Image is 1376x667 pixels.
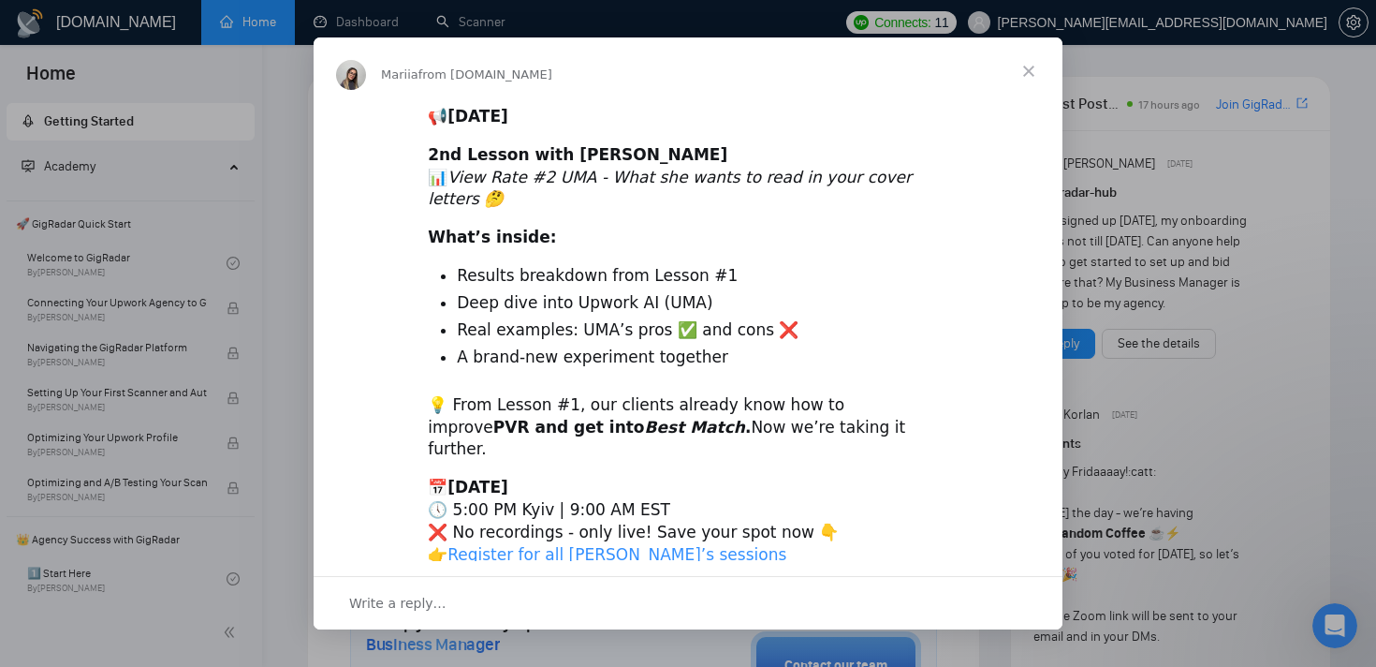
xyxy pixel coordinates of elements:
[447,478,508,497] b: [DATE]
[381,67,418,82] span: Mariia
[428,394,948,461] div: 💡 From Lesson #1, our clients already know how to improve Now we’re taking it further.
[349,591,446,615] span: Write a reply…
[447,107,508,126] b: [DATE]
[418,67,552,82] span: from [DOMAIN_NAME]
[336,60,366,90] img: Profile image for Mariia
[428,145,727,164] b: 2nd Lesson with [PERSON_NAME]
[428,168,912,209] i: View Rate #2 UMA - What she wants to read in your cover letters 🤔
[457,265,948,288] li: Results breakdown from Lesson #1
[447,545,786,564] a: Register for all [PERSON_NAME]’s sessions
[428,228,556,246] b: What’s inside:
[457,292,948,315] li: Deep dive into Upwork AI (UMA)
[457,319,948,342] li: Real examples: UMA’s pros ✅ and cons ❌
[314,576,1062,630] div: Open conversation and reply
[428,106,948,128] div: 📢
[995,37,1062,105] span: Close
[428,144,948,211] div: 📊
[457,347,948,369] li: A brand-new experiment together
[493,418,752,437] b: PVR and get into .
[428,477,948,566] div: 📅 🕔 5:00 PM Kyiv | 9:00 AM EST ❌ No recordings - only live! Save your spot now 👇 👉
[645,418,745,437] i: Best Match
